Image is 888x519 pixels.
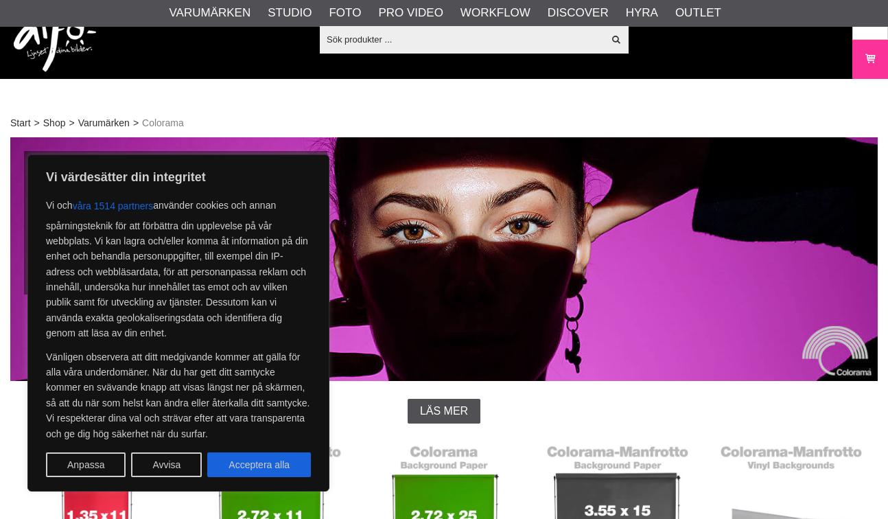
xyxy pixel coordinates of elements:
button: våra 1514 partners [73,194,154,218]
span: > [133,116,139,130]
a: Varumärken [78,116,130,130]
a: Foto [329,4,361,22]
p: Vi värdesätter din integritet [46,169,311,185]
a: Shop [43,116,66,130]
a: Workflow [460,4,530,22]
button: Avvisa [131,452,202,477]
div: Vi värdesätter din integritet [27,154,329,492]
a: Start [10,116,31,130]
p: Vänligen observera att ditt medgivande kommer att gälla för alla våra underdomäner. När du har ge... [46,349,311,441]
span: Colorama [142,116,184,130]
button: Acceptera alla [207,452,311,477]
button: Anpassa [46,452,126,477]
a: Pro Video [378,4,443,22]
a: Discover [548,4,609,22]
div: Colorama erbjuder marknadens bredaste sortiment av fotobakgrunder (Backdrops). Pappersbakgrundern... [24,151,327,295]
span: Läs mer [420,405,468,417]
a: Studio [268,4,312,22]
span: > [34,116,40,130]
a: Hyra [626,4,658,22]
a: Varumärken [170,4,251,22]
p: Vi och använder cookies och annan spårningsteknik för att förbättra din upplevelse på vår webbpla... [46,194,311,341]
span: > [69,116,74,130]
a: Outlet [675,4,721,22]
img: Colorama Fotobakgrunder [10,137,878,381]
input: Sök produkter ... [320,29,603,49]
img: logo.png [14,10,96,72]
